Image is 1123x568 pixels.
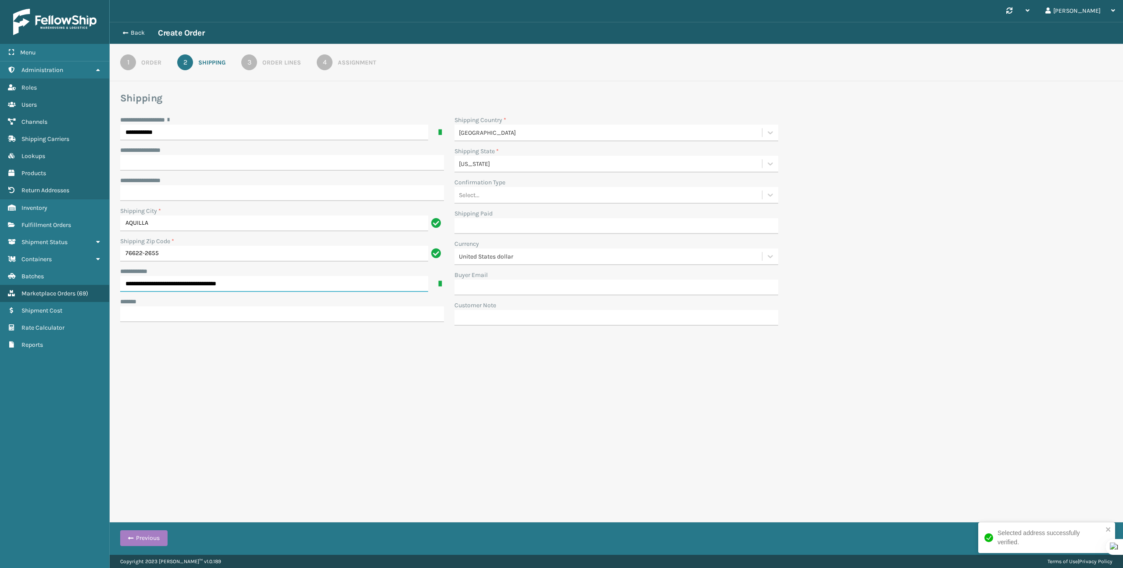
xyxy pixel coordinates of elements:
label: Shipping State [454,147,499,156]
div: Assignment [338,58,376,67]
span: Batches [21,273,44,280]
label: Confirmation Type [454,178,505,187]
div: [US_STATE] [459,159,763,169]
button: Previous [120,530,168,546]
span: Products [21,169,46,177]
div: Order [141,58,161,67]
label: Currency [454,239,479,248]
div: Shipping [198,58,225,67]
label: Buyer Email [454,270,488,280]
div: 2 [177,54,193,70]
div: [GEOGRAPHIC_DATA] [459,128,763,137]
span: Administration [21,66,63,74]
div: 4 [317,54,333,70]
label: Shipping Zip Code [120,237,174,246]
div: Selected address successfully verified. [998,528,1103,547]
span: Users [21,101,37,108]
label: Shipping City [120,206,161,216]
div: 1 [120,54,136,70]
span: Rate Calculator [21,324,64,331]
div: Select... [459,191,479,200]
span: Inventory [21,204,47,212]
span: Marketplace Orders [21,290,75,297]
span: Channels [21,118,47,126]
span: Fulfillment Orders [21,221,71,229]
span: Reports [21,341,43,349]
span: Return Addresses [21,187,69,194]
div: 3 [241,54,257,70]
span: Roles [21,84,37,91]
span: ( 69 ) [77,290,88,297]
label: Shipping Paid [454,209,493,218]
label: Shipping Country [454,115,506,125]
p: Copyright 2023 [PERSON_NAME]™ v 1.0.189 [120,555,221,568]
button: Back [118,29,158,37]
button: close [1105,526,1112,534]
label: Customer Note [454,301,496,310]
span: Menu [20,49,36,56]
div: Order Lines [262,58,301,67]
span: Shipping Carriers [21,135,69,143]
span: Containers [21,255,52,263]
h3: Shipping [120,92,1112,105]
div: United States dollar [459,252,763,261]
span: Lookups [21,152,45,160]
img: logo [13,9,97,35]
span: Shipment Cost [21,307,62,314]
span: Shipment Status [21,238,68,246]
h3: Create Order [158,28,204,38]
